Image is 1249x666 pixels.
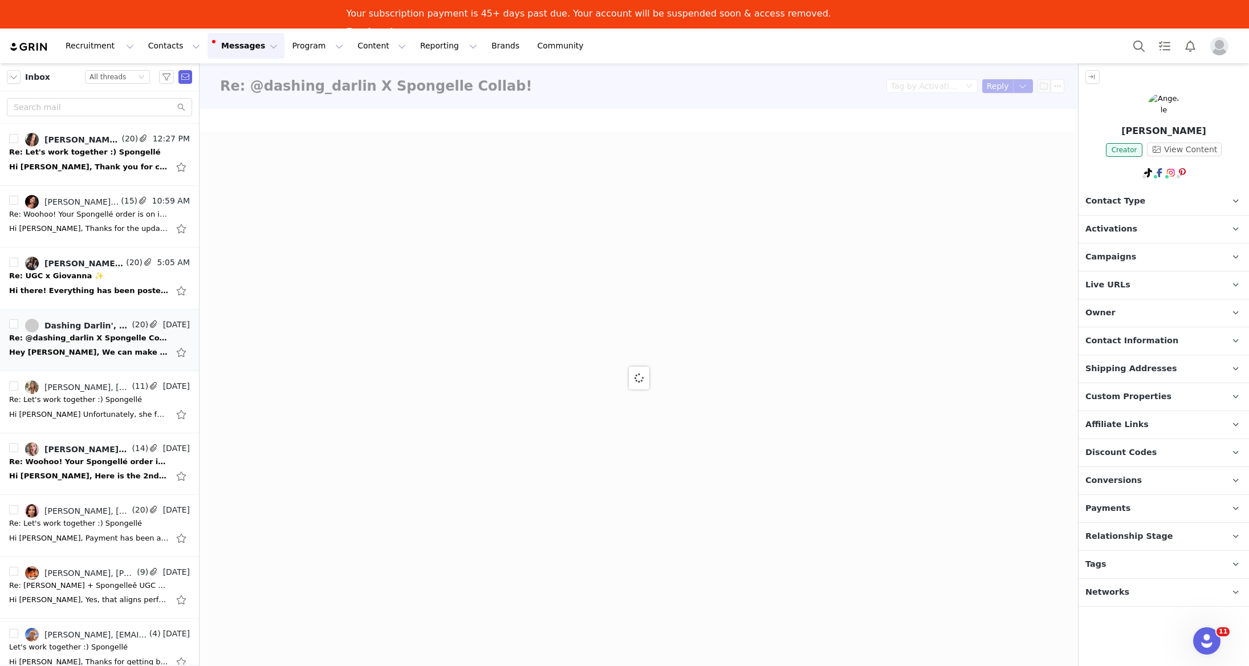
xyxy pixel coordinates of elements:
[1126,33,1152,59] button: Search
[9,470,169,482] div: Hi Maren, Here is the 2nd draft with the text changes you requested. I’ll also be sharing the ree...
[44,259,124,268] div: [PERSON_NAME], [PERSON_NAME]
[25,380,129,394] a: [PERSON_NAME], [PERSON_NAME], [PERSON_NAME]
[1210,37,1228,55] img: placeholder-profile.jpg
[1085,586,1129,599] span: Networks
[44,197,119,206] div: [PERSON_NAME] [PERSON_NAME], [PERSON_NAME]
[1178,33,1203,59] button: Notifications
[9,209,169,220] div: Re: Woohoo! Your Spongellé order is on its way :)
[1085,363,1177,375] span: Shipping Addresses
[124,257,143,269] span: (20)
[25,380,39,394] img: 7c200d45-75a1-427c-ab04-cf5786cd6762.jpg
[1203,37,1240,55] button: Profile
[1085,419,1149,431] span: Affiliate Links
[531,33,596,59] a: Community
[44,321,129,330] div: Dashing Darlin', [PERSON_NAME]
[9,332,169,344] div: Re: @dashing_darlin X Spongelle Collab!
[1148,93,1179,115] img: Angelle
[25,133,119,147] a: [PERSON_NAME], Taisiia
[25,566,39,580] img: 54cbd715-fc0a-454b-a4ae-c5bea537b74d--s.jpg
[178,70,192,84] span: Send Email
[129,380,148,392] span: (11)
[25,442,39,456] img: 6bdaaa25-9f32-455f-a8f4-a9ff19cdbb35.jpg
[485,33,530,59] a: Brands
[9,641,128,653] div: Let's work together :) Spongellé
[9,518,142,529] div: Re: Let's work together :) Spongellé
[44,568,135,578] div: [PERSON_NAME], [PERSON_NAME]
[25,442,129,456] a: [PERSON_NAME], [PERSON_NAME]
[177,103,185,111] i: icon: search
[1085,502,1130,515] span: Payments
[9,409,169,420] div: Hi Maren Unfortunately, she feels that the rate is too far below what she's willing to accept at ...
[1193,627,1220,655] iframe: Intercom live chat
[1085,446,1157,459] span: Discount Codes
[9,223,169,234] div: Hi Jamie, Thanks for the update. Yes, we would still like the footage and hooks 😊 Best, Maren Fro...
[1085,251,1136,263] span: Campaigns
[44,506,129,515] div: [PERSON_NAME], [PERSON_NAME], [PERSON_NAME], [PERSON_NAME]
[1085,335,1178,347] span: Contact Information
[347,26,410,39] a: Pay Invoices
[1217,627,1230,636] span: 11
[25,504,129,518] a: [PERSON_NAME], [PERSON_NAME], [PERSON_NAME], [PERSON_NAME]
[1085,279,1130,291] span: Live URLs
[59,33,141,59] button: Recruitment
[25,133,39,147] img: 2fc0dd3f-89ff-49af-ae03-fbccee9887ba.jpg
[1085,223,1137,235] span: Activations
[1085,307,1116,319] span: Owner
[285,33,350,59] button: Program
[208,33,284,59] button: Messages
[119,133,138,145] span: (20)
[25,566,135,580] a: [PERSON_NAME], [PERSON_NAME]
[129,504,148,516] span: (20)
[1085,474,1142,487] span: Conversions
[1085,558,1106,571] span: Tags
[9,456,169,468] div: Re: Woohoo! Your Spongellé order is on its way :)
[25,628,39,641] img: 4679e388-a588-4757-8a43-8cfce2464124.jpg
[9,347,169,358] div: Hey Maren, We can make that work! Please share next steps, and contract. Best, Melissa Faubert Lo...
[9,42,49,52] img: grin logo
[1085,195,1145,208] span: Contact Type
[1166,168,1175,177] img: instagram.svg
[129,319,148,331] span: (20)
[1079,124,1249,138] p: [PERSON_NAME]
[138,74,145,82] i: icon: down
[9,270,104,282] div: Re: UGC x Giovanna ✨
[351,33,413,59] button: Content
[9,285,169,297] div: Hi there! Everything has been posted, insights have been uploaded 😊 Best, Giovanna Steele Tiktok:...
[129,442,148,454] span: (14)
[141,33,207,59] button: Contacts
[89,71,126,83] div: All threads
[119,195,137,207] span: (15)
[9,533,169,544] div: Hi Dinara, Payment has been approved on GRIN and should take 3-5 days to process to your account ...
[44,630,147,639] div: [PERSON_NAME], [EMAIL_ADDRESS][DOMAIN_NAME]
[25,195,39,209] img: ee9ccaf8-0de9-4305-839a-8f1e23b54382.jpg
[9,161,169,173] div: Hi Maren, Thank you for checking in! The stories were posted, but since it’s been over 24 hours, ...
[9,147,161,158] div: Re: Let's work together :) Spongellé
[44,135,119,144] div: [PERSON_NAME], Taisiia
[1106,143,1143,157] span: Creator
[9,580,169,591] div: Re: Olivia + Spongelleě UGC Collaboration Opportunity
[25,257,39,270] img: f3b92476-1781-4e87-94a2-828ba7222d20--s.jpg
[1152,33,1177,59] a: Tasks
[25,319,129,332] a: Dashing Darlin', [PERSON_NAME]
[25,71,50,83] span: Inbox
[25,504,39,518] img: b884cae2-6918-484d-b31e-ea671c63d7c8.jpg
[9,394,142,405] div: Re: Let's work together :) Spongellé
[347,8,831,19] div: Your subscription payment is 45+ days past due. Your account will be suspended soon & access remo...
[7,98,192,116] input: Search mail
[25,257,124,270] a: [PERSON_NAME], [PERSON_NAME]
[25,628,147,641] a: [PERSON_NAME], [EMAIL_ADDRESS][DOMAIN_NAME]
[9,594,169,606] div: Hi Maren, Yes, that aligns perfectly with my rates! I'd love to commit to this for September, wou...
[44,445,129,454] div: [PERSON_NAME], [PERSON_NAME]
[413,33,484,59] button: Reporting
[44,383,129,392] div: [PERSON_NAME], [PERSON_NAME], [PERSON_NAME]
[1085,530,1173,543] span: Relationship Stage
[25,195,119,209] a: [PERSON_NAME] [PERSON_NAME], [PERSON_NAME]
[1085,391,1171,403] span: Custom Properties
[1147,143,1222,156] button: View Content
